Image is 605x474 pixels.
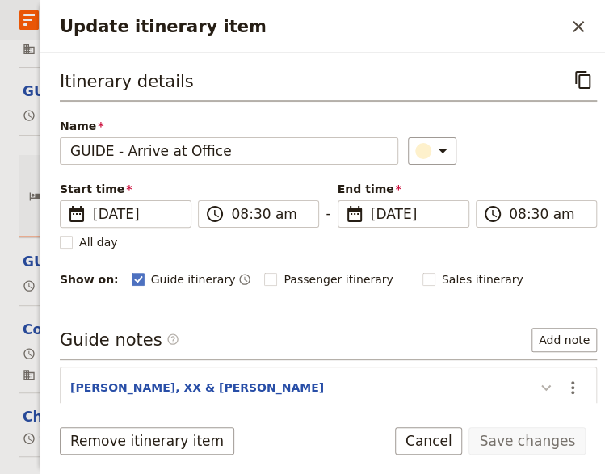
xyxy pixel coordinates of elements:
[79,234,118,250] span: All day
[23,430,82,447] div: 9:15am
[39,367,158,383] a: [GEOGRAPHIC_DATA]
[151,271,236,287] span: Guide itinerary
[205,204,225,224] span: ​
[442,271,523,287] span: Sales itinerary
[60,181,191,197] span: Start time
[39,41,158,57] a: [GEOGRAPHIC_DATA]
[338,181,469,197] span: End time
[60,137,398,165] input: Name
[60,328,179,352] h3: Guide notes
[231,204,309,224] input: ​
[23,407,168,426] button: Edit this itinerary item
[483,204,502,224] span: ​
[29,161,511,229] button: Edit day information
[60,118,398,134] span: Name
[60,69,194,94] h3: Itinerary details
[565,13,592,40] button: Close drawer
[408,137,456,165] button: ​
[238,270,251,289] button: Time shown on guide itinerary
[345,204,364,224] span: ​
[23,278,82,294] div: 8:30am
[60,271,119,287] div: Show on:
[417,141,452,161] div: ​
[559,374,586,401] button: Actions
[326,203,330,228] span: -
[23,320,259,339] button: Edit this itinerary item
[23,82,209,101] button: Edit this itinerary item
[371,204,459,224] span: [DATE]
[23,252,204,271] button: Edit this itinerary item
[60,15,565,39] h2: Update itinerary item
[19,6,139,34] a: Fieldbook
[569,66,597,94] button: Copy itinerary item
[531,328,597,352] button: Add note
[166,333,179,352] span: ​
[23,346,138,362] div: 8:45am – 9:15am
[70,380,324,396] button: [PERSON_NAME], XX & [PERSON_NAME]
[93,204,181,224] span: [DATE]
[509,204,586,224] input: ​
[284,271,393,287] span: Passenger itinerary
[23,107,82,124] div: 8:00pm
[468,427,586,455] button: Save changes
[395,427,463,455] button: Cancel
[60,427,234,455] button: Remove itinerary item
[67,204,86,224] span: ​
[166,333,179,346] span: ​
